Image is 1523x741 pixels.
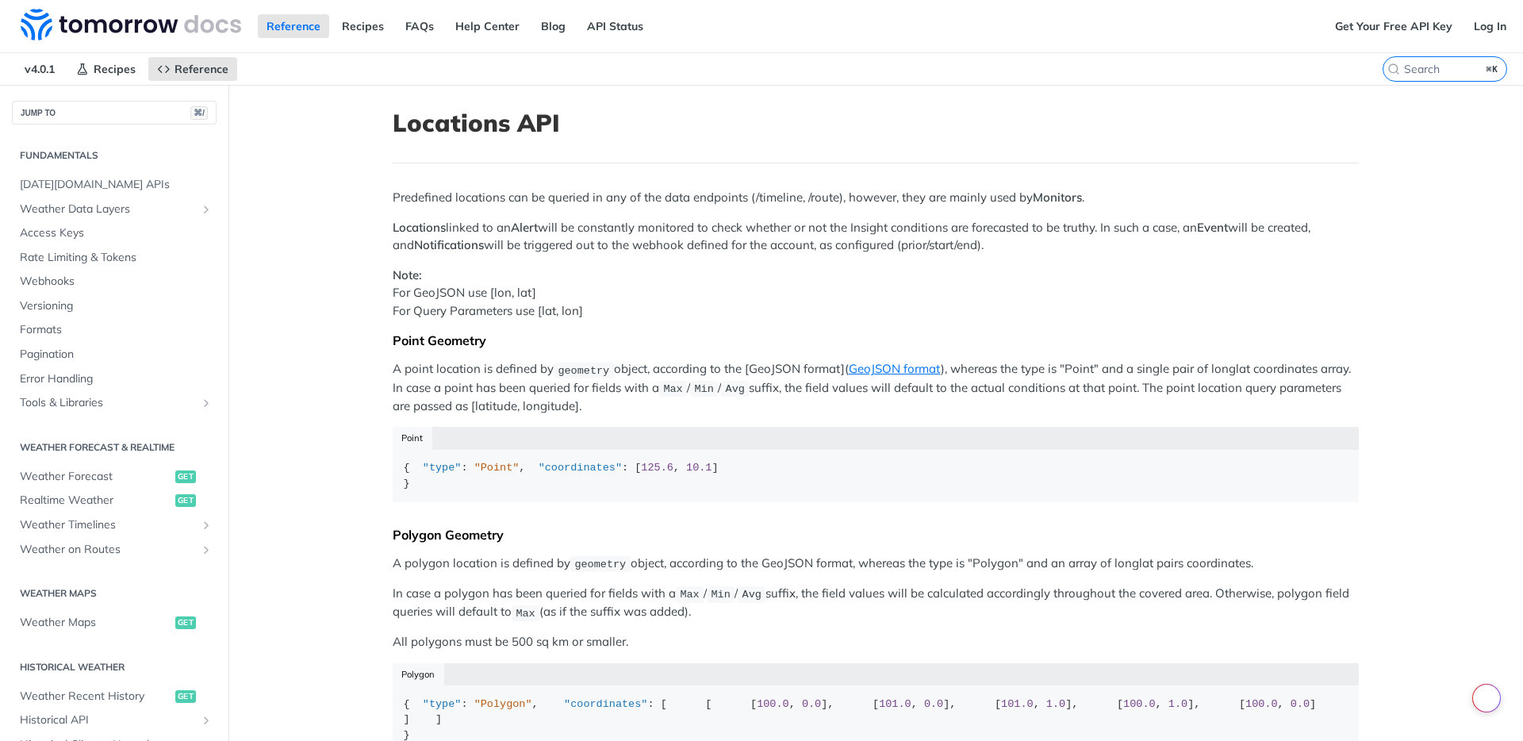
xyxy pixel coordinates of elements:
[680,589,699,601] span: Max
[757,698,789,710] span: 100.0
[12,101,217,125] button: JUMP TO⌘/
[12,148,217,163] h2: Fundamentals
[20,322,213,338] span: Formats
[849,361,941,376] a: GeoJSON format
[175,494,196,507] span: get
[1001,698,1034,710] span: 101.0
[20,469,171,485] span: Weather Forecast
[539,462,622,474] span: "coordinates"
[12,538,217,562] a: Weather on RoutesShow subpages for Weather on Routes
[12,660,217,674] h2: Historical Weather
[511,220,538,235] strong: Alert
[423,462,462,474] span: "type"
[1465,14,1515,38] a: Log In
[393,527,1359,543] div: Polygon Geometry
[578,14,652,38] a: API Status
[1197,220,1228,235] strong: Event
[175,690,196,703] span: get
[175,62,228,76] span: Reference
[12,198,217,221] a: Weather Data LayersShow subpages for Weather Data Layers
[393,360,1359,415] p: A point location is defined by object, according to the [GeoJSON format]( ), whereas the type is ...
[1046,698,1065,710] span: 1.0
[1245,698,1278,710] span: 100.0
[802,698,821,710] span: 0.0
[20,298,213,314] span: Versioning
[12,489,217,513] a: Realtime Weatherget
[21,9,241,40] img: Tomorrow.io Weather API Docs
[20,250,213,266] span: Rate Limiting & Tokens
[148,57,237,81] a: Reference
[641,462,673,474] span: 125.6
[67,57,144,81] a: Recipes
[393,332,1359,348] div: Point Geometry
[258,14,329,38] a: Reference
[12,270,217,294] a: Webhooks
[20,517,196,533] span: Weather Timelines
[447,14,528,38] a: Help Center
[393,267,1359,321] p: For GeoJSON use [lon, lat] For Query Parameters use [lat, lon]
[12,173,217,197] a: [DATE][DOMAIN_NAME] APIs
[20,274,213,290] span: Webhooks
[175,616,196,629] span: get
[1387,63,1400,75] svg: Search
[12,294,217,318] a: Versioning
[200,714,213,727] button: Show subpages for Historical API
[516,607,535,619] span: Max
[20,542,196,558] span: Weather on Routes
[532,14,574,38] a: Blog
[393,633,1359,651] p: All polygons must be 500 sq km or smaller.
[20,689,171,705] span: Weather Recent History
[12,367,217,391] a: Error Handling
[12,221,217,245] a: Access Keys
[20,202,196,217] span: Weather Data Layers
[12,391,217,415] a: Tools & LibrariesShow subpages for Tools & Libraries
[564,698,647,710] span: "coordinates"
[1326,14,1461,38] a: Get Your Free API Key
[574,559,626,570] span: geometry
[333,14,393,38] a: Recipes
[694,383,713,395] span: Min
[20,712,196,728] span: Historical API
[12,318,217,342] a: Formats
[12,586,217,601] h2: Weather Maps
[20,493,171,509] span: Realtime Weather
[1168,698,1187,710] span: 1.0
[726,383,745,395] span: Avg
[393,109,1359,137] h1: Locations API
[94,62,136,76] span: Recipes
[742,589,761,601] span: Avg
[393,189,1359,207] p: Predefined locations can be queried in any of the data endpoints (/timeline, /route), however, th...
[393,219,1359,255] p: linked to an will be constantly monitored to check whether or not the Insight conditions are fore...
[393,585,1359,622] p: In case a polygon has been queried for fields with a / / suffix, the field values will be calcula...
[12,685,217,708] a: Weather Recent Historyget
[474,462,520,474] span: "Point"
[393,267,422,282] strong: Note:
[12,513,217,537] a: Weather TimelinesShow subpages for Weather Timelines
[200,519,213,532] button: Show subpages for Weather Timelines
[200,543,213,556] button: Show subpages for Weather on Routes
[12,611,217,635] a: Weather Mapsget
[12,343,217,367] a: Pagination
[924,698,943,710] span: 0.0
[190,106,208,120] span: ⌘/
[558,364,609,376] span: geometry
[175,470,196,483] span: get
[1291,698,1310,710] span: 0.0
[20,615,171,631] span: Weather Maps
[20,225,213,241] span: Access Keys
[663,383,682,395] span: Max
[1033,190,1082,205] strong: Monitors
[12,246,217,270] a: Rate Limiting & Tokens
[20,177,213,193] span: [DATE][DOMAIN_NAME] APIs
[20,395,196,411] span: Tools & Libraries
[12,465,217,489] a: Weather Forecastget
[12,440,217,455] h2: Weather Forecast & realtime
[686,462,712,474] span: 10.1
[474,698,532,710] span: "Polygon"
[423,698,462,710] span: "type"
[393,220,446,235] strong: Locations
[20,371,213,387] span: Error Handling
[200,397,213,409] button: Show subpages for Tools & Libraries
[16,57,63,81] span: v4.0.1
[414,237,484,252] strong: Notifications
